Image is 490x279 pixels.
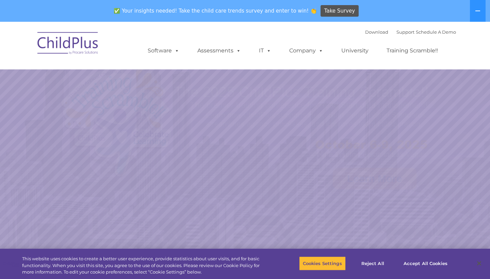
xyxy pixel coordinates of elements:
[324,5,355,17] span: Take Survey
[380,44,445,58] a: Training Scramble!!
[396,29,414,35] a: Support
[400,256,451,270] button: Accept All Cookies
[334,44,375,58] a: University
[333,168,416,190] a: Learn More
[365,29,456,35] font: |
[111,4,320,18] span: ✅ Your insights needed! Take the child care trends survey and enter to win! 👏
[22,256,269,276] div: This website uses cookies to create a better user experience, provide statistics about user visit...
[416,29,456,35] a: Schedule A Demo
[34,27,102,61] img: ChildPlus by Procare Solutions
[365,29,388,35] a: Download
[299,256,346,270] button: Cookies Settings
[252,44,278,58] a: IT
[321,5,359,17] a: Take Survey
[282,44,330,58] a: Company
[141,44,186,58] a: Software
[472,256,487,271] button: Close
[352,256,394,270] button: Reject All
[191,44,248,58] a: Assessments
